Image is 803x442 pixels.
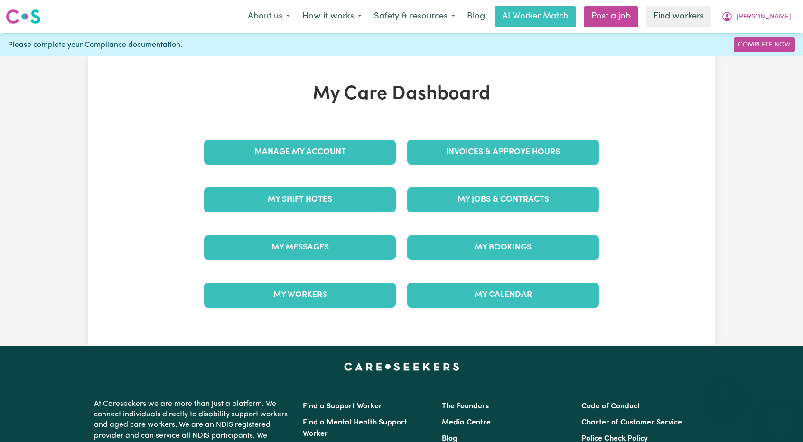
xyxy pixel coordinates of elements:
a: Charter of Customer Service [581,419,682,426]
a: Code of Conduct [581,403,640,410]
button: My Account [715,7,797,27]
a: My Messages [204,235,396,260]
a: AI Worker Match [495,6,576,27]
span: [PERSON_NAME] [737,12,791,22]
button: Safety & resources [368,7,461,27]
button: How it works [296,7,368,27]
a: My Calendar [407,283,599,307]
a: Manage My Account [204,140,396,165]
a: Careseekers logo [6,6,41,28]
h1: My Care Dashboard [198,83,605,106]
a: Find a Mental Health Support Worker [303,419,407,438]
iframe: Button to launch messaging window [765,404,795,434]
a: Invoices & Approve Hours [407,140,599,165]
img: Careseekers logo [6,8,41,25]
a: Media Centre [442,419,491,426]
a: My Workers [204,283,396,307]
a: Find workers [646,6,711,27]
a: Find a Support Worker [303,403,382,410]
a: Post a job [584,6,638,27]
a: My Bookings [407,235,599,260]
iframe: Close message [716,381,735,400]
a: Complete Now [734,37,795,52]
button: About us [242,7,296,27]
a: My Jobs & Contracts [407,187,599,212]
a: Careseekers home page [344,363,459,370]
a: The Founders [442,403,489,410]
span: Please complete your Compliance documentation. [8,39,182,51]
a: Blog [461,6,491,27]
a: My Shift Notes [204,187,396,212]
